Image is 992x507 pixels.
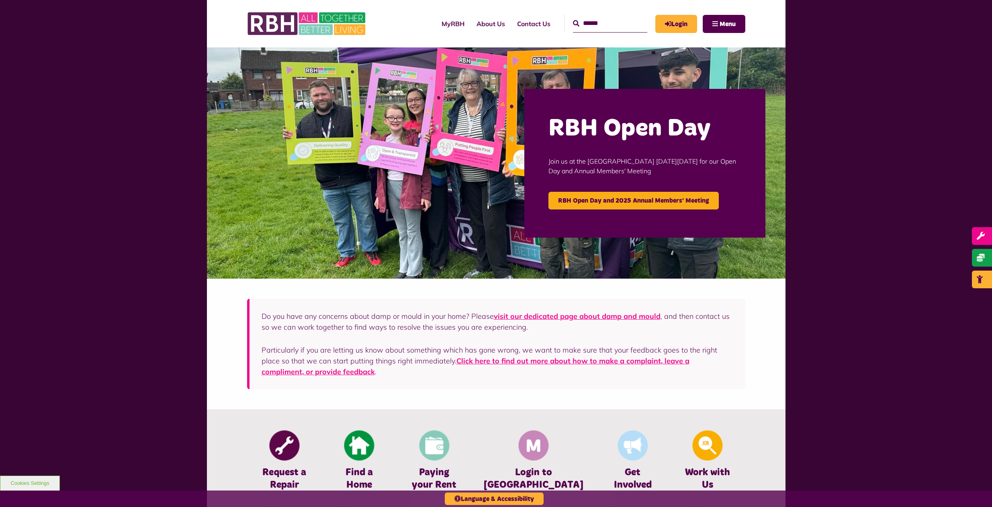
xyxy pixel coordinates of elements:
h4: Find a Home [334,466,385,491]
h4: Request a Repair [259,466,310,491]
img: Report Repair [269,431,299,461]
img: Image (22) [207,47,785,279]
img: Pay Rent [419,431,449,461]
a: Click here to find out more about how to make a complaint, leave a compliment, or provide feedback [262,356,689,376]
img: Get Involved [618,431,648,461]
img: Find A Home [344,431,374,461]
h4: Login to [GEOGRAPHIC_DATA] [484,466,583,491]
a: MyRBH [655,15,697,33]
img: Membership And Mutuality [518,431,548,461]
p: Join us at the [GEOGRAPHIC_DATA] [DATE][DATE] for our Open Day and Annual Members' Meeting [548,144,741,188]
a: MyRBH [436,13,470,35]
a: Contact Us [511,13,556,35]
a: RBH Open Day and 2025 Annual Members' Meeting [548,192,719,209]
input: Search [573,15,647,32]
h4: Work with Us [682,466,733,491]
h2: RBH Open Day [548,113,741,144]
h4: Get Involved [607,466,658,491]
a: visit our dedicated page about damp and mould [494,312,661,321]
button: Navigation [703,15,745,33]
p: Particularly if you are letting us know about something which has gone wrong, we want to make sur... [262,345,733,377]
img: Looking For A Job [693,431,723,461]
img: RBH [247,8,368,39]
h4: Paying your Rent [409,466,459,491]
p: Do you have any concerns about damp or mould in your home? Please , and then contact us so we can... [262,311,733,333]
a: About Us [470,13,511,35]
iframe: Netcall Web Assistant for live chat [956,471,992,507]
button: Language & Accessibility [445,493,544,505]
span: Menu [720,21,736,27]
